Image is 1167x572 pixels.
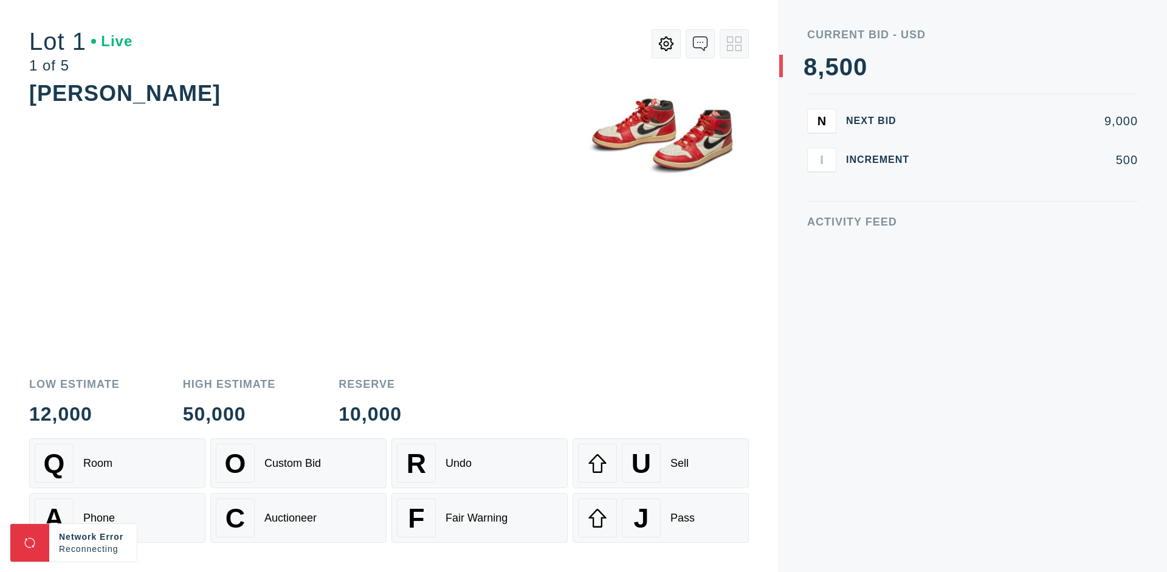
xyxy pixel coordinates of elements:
[807,109,836,133] button: N
[846,155,919,165] div: Increment
[446,457,472,470] div: Undo
[183,379,276,390] div: High Estimate
[44,503,64,534] span: A
[807,29,1138,40] div: Current Bid - USD
[29,58,133,73] div: 1 of 5
[83,512,115,525] div: Phone
[820,153,824,167] span: I
[264,512,317,525] div: Auctioneer
[83,457,112,470] div: Room
[853,55,867,79] div: 0
[573,493,749,543] button: JPass
[29,493,205,543] button: APhone
[29,404,120,424] div: 12,000
[839,55,853,79] div: 0
[807,148,836,172] button: I
[183,404,276,424] div: 50,000
[339,404,402,424] div: 10,000
[407,448,426,479] span: R
[29,81,221,106] div: [PERSON_NAME]
[446,512,508,525] div: Fair Warning
[670,512,695,525] div: Pass
[29,29,133,53] div: Lot 1
[670,457,689,470] div: Sell
[846,116,919,126] div: Next Bid
[59,531,127,543] div: Network Error
[391,493,568,543] button: FFair Warning
[210,438,387,488] button: OCustom Bid
[225,448,246,479] span: O
[44,448,65,479] span: Q
[91,34,133,49] div: Live
[264,457,321,470] div: Custom Bid
[807,216,1138,227] div: Activity Feed
[59,543,127,555] div: Reconnecting
[210,493,387,543] button: CAuctioneer
[225,503,245,534] span: C
[804,55,818,79] div: 8
[391,438,568,488] button: RUndo
[573,438,749,488] button: USell
[929,154,1138,166] div: 500
[29,438,205,488] button: QRoom
[929,115,1138,127] div: 9,000
[408,503,424,534] span: F
[825,55,839,79] div: 5
[818,114,826,128] span: N
[29,379,120,390] div: Low Estimate
[818,55,825,298] div: ,
[339,379,402,390] div: Reserve
[633,503,649,534] span: J
[632,448,651,479] span: U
